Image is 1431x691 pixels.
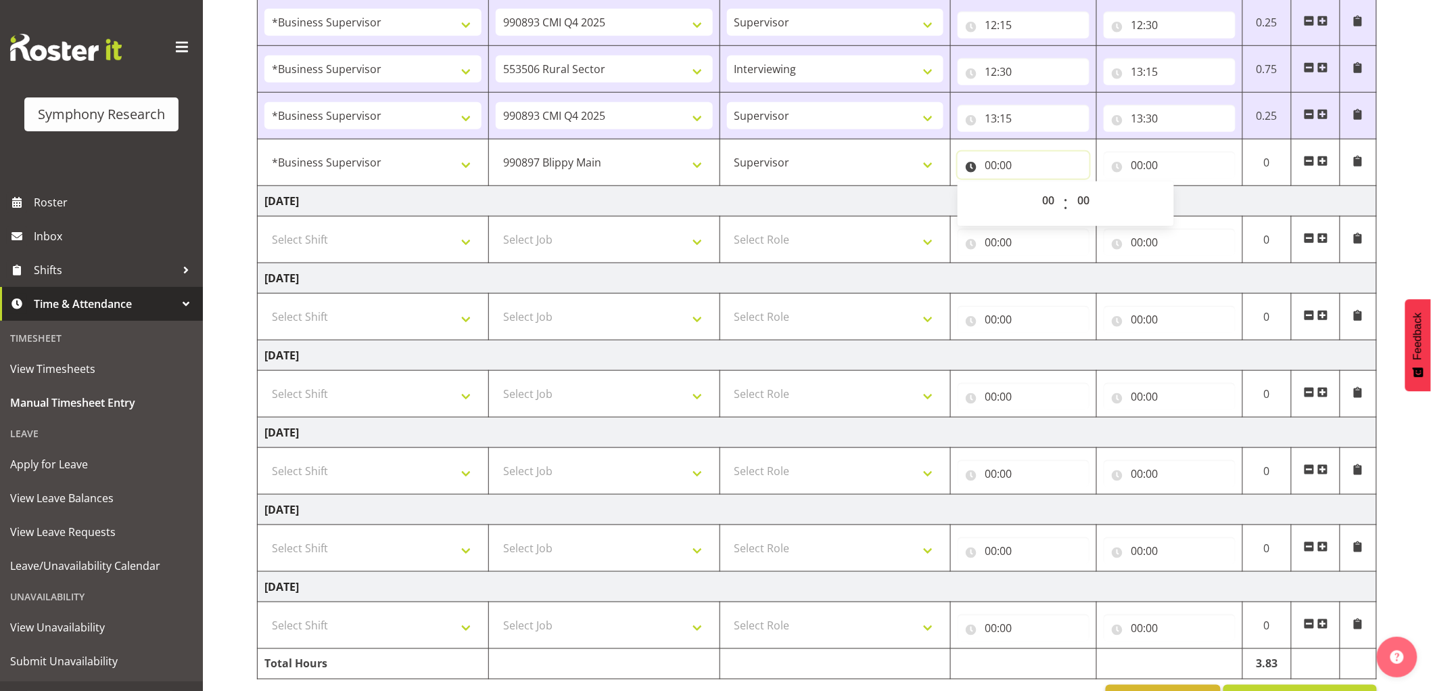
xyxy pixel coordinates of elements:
input: Click to select... [958,58,1089,85]
input: Click to select... [958,306,1089,333]
a: Manual Timesheet Entry [3,386,200,420]
input: Click to select... [1104,383,1236,410]
input: Click to select... [958,105,1089,132]
td: 0 [1243,525,1292,572]
td: Total Hours [258,649,489,679]
td: 3.83 [1243,649,1292,679]
span: Leave/Unavailability Calendar [10,556,193,576]
span: View Unavailability [10,617,193,638]
input: Click to select... [1104,306,1236,333]
td: 0 [1243,371,1292,418]
input: Click to select... [958,460,1089,487]
span: Shifts [34,260,176,280]
td: [DATE] [258,186,1377,217]
input: Click to select... [1104,229,1236,256]
input: Click to select... [1104,58,1236,85]
input: Click to select... [958,537,1089,564]
span: Inbox [34,226,196,246]
a: Leave/Unavailability Calendar [3,549,200,583]
span: Apply for Leave [10,454,193,474]
span: Manual Timesheet Entry [10,393,193,413]
img: Rosterit website logo [10,34,122,61]
a: View Leave Requests [3,515,200,549]
td: [DATE] [258,495,1377,525]
span: Time & Attendance [34,294,176,314]
td: 0.75 [1243,46,1292,93]
a: View Unavailability [3,610,200,644]
td: 0 [1243,294,1292,340]
input: Click to select... [1104,537,1236,564]
a: View Leave Balances [3,481,200,515]
a: Apply for Leave [3,447,200,481]
a: View Timesheets [3,352,200,386]
td: [DATE] [258,263,1377,294]
span: Roster [34,192,196,213]
td: [DATE] [258,340,1377,371]
td: 0 [1243,602,1292,649]
span: View Leave Balances [10,488,193,508]
div: Symphony Research [38,104,165,125]
td: 0 [1243,217,1292,263]
td: [DATE] [258,572,1377,602]
div: Unavailability [3,583,200,610]
input: Click to select... [958,229,1089,256]
input: Click to select... [1104,152,1236,179]
input: Click to select... [958,615,1089,642]
div: Timesheet [3,324,200,352]
img: help-xxl-2.png [1390,650,1404,664]
span: View Leave Requests [10,522,193,542]
td: 0.25 [1243,93,1292,139]
input: Click to select... [958,152,1089,179]
span: : [1064,187,1069,221]
span: View Timesheets [10,359,193,379]
a: Submit Unavailability [3,644,200,678]
span: Feedback [1412,313,1424,360]
span: Submit Unavailability [10,651,193,671]
input: Click to select... [958,383,1089,410]
button: Feedback - Show survey [1405,299,1431,391]
input: Click to select... [1104,105,1236,132]
input: Click to select... [1104,615,1236,642]
td: 0 [1243,139,1292,186]
td: 0 [1243,448,1292,495]
input: Click to select... [1104,460,1236,487]
input: Click to select... [958,12,1089,39]
div: Leave [3,420,200,447]
td: [DATE] [258,418,1377,448]
input: Click to select... [1104,12,1236,39]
